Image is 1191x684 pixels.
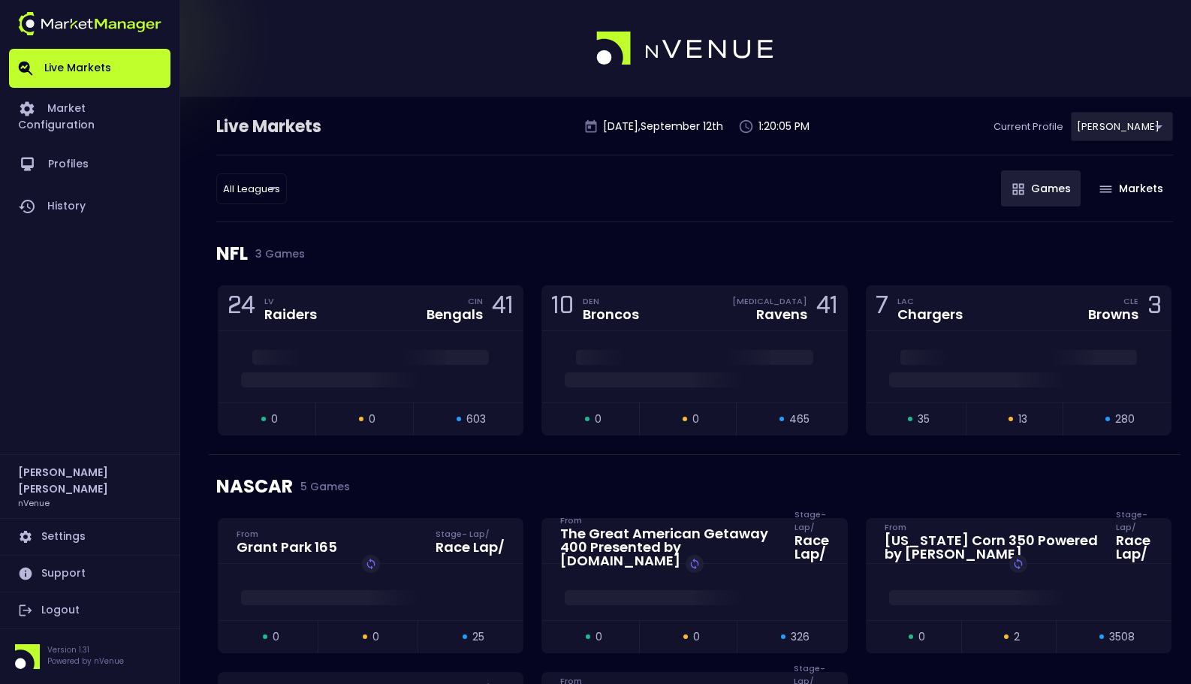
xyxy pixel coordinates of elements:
h2: [PERSON_NAME] [PERSON_NAME] [18,464,161,497]
a: Support [9,556,170,592]
div: From [560,514,776,526]
div: 24 [228,294,255,322]
div: Browns [1088,308,1138,321]
p: Version 1.31 [47,644,124,655]
img: logo [596,32,775,66]
span: 0 [369,411,375,427]
div: NASCAR [216,455,1173,518]
button: Markets [1088,170,1173,206]
div: Bengals [427,308,483,321]
div: Stage - Lap / [436,528,505,540]
div: 41 [492,294,514,322]
p: Powered by nVenue [47,655,124,667]
img: gameIcon [1099,185,1112,193]
div: 7 [876,294,888,322]
span: 0 [595,629,602,645]
div: CLE [1123,295,1138,307]
img: replayImg [689,558,701,570]
div: CIN [468,295,483,307]
span: 465 [789,411,810,427]
div: 41 [816,294,838,322]
a: Profiles [9,143,170,185]
div: LV [264,295,317,307]
div: LAC [897,295,963,307]
img: replayImg [1012,558,1024,570]
span: 25 [472,629,484,645]
div: From [885,521,1099,533]
div: From [237,528,337,540]
a: Settings [9,519,170,555]
p: Current Profile [994,119,1063,134]
div: Ravens [756,308,807,321]
span: 280 [1115,411,1135,427]
img: replayImg [365,558,377,570]
span: 5 Games [293,481,350,493]
div: [PERSON_NAME] [1071,112,1173,141]
span: 0 [918,629,925,645]
div: Race Lap / [1116,534,1152,561]
div: Broncos [583,308,639,321]
div: 3 [1147,294,1162,322]
span: 326 [791,629,810,645]
a: Market Configuration [9,88,170,143]
span: 0 [692,411,699,427]
p: 1:20:05 PM [758,119,810,134]
div: The Great American Getaway 400 Presented by [DOMAIN_NAME] [560,527,776,568]
div: Race Lap / [436,541,505,554]
a: Logout [9,592,170,628]
div: Live Markets [216,115,400,139]
div: [US_STATE] Corn 350 Powered by [PERSON_NAME] [885,534,1099,561]
a: Live Markets [9,49,170,88]
a: History [9,185,170,227]
div: Chargers [897,308,963,321]
span: 0 [595,411,602,427]
div: NFL [216,222,1173,285]
span: 13 [1018,411,1027,427]
div: Stage - Lap / [795,521,829,533]
span: 3 Games [248,248,305,260]
div: 10 [551,294,574,322]
h3: nVenue [18,497,50,508]
p: [DATE] , September 12 th [603,119,723,134]
img: gameIcon [1012,183,1024,195]
div: Raiders [264,308,317,321]
span: 0 [693,629,700,645]
div: Version 1.31Powered by nVenue [9,644,170,669]
span: 0 [273,629,279,645]
span: 3508 [1109,629,1135,645]
div: [PERSON_NAME] [216,173,287,204]
div: DEN [583,295,639,307]
span: 2 [1014,629,1020,645]
button: Games [1001,170,1081,206]
div: Grant Park 165 [237,541,337,554]
span: 35 [918,411,930,427]
div: Race Lap / [795,534,829,561]
span: 0 [271,411,278,427]
span: 0 [372,629,379,645]
div: [MEDICAL_DATA] [732,295,807,307]
img: logo [18,12,161,35]
div: Stage - Lap / [1116,521,1152,533]
span: 603 [466,411,486,427]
